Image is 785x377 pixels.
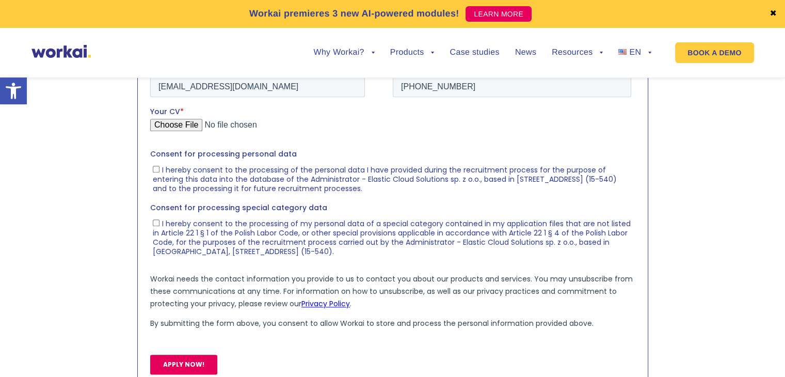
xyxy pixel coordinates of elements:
[151,277,200,287] a: Privacy Policy
[466,6,532,22] a: LEARN MORE
[770,10,777,18] a: ✖
[313,49,374,57] a: Why Workai?
[3,143,467,172] span: I hereby consent to the processing of the personal data I have provided during the recruitment pr...
[3,198,9,205] input: I hereby consent to the processing of my personal data of a special category contained in my appl...
[552,49,603,57] a: Resources
[390,49,435,57] a: Products
[243,42,325,53] span: Mobile phone number
[450,49,499,57] a: Case studies
[629,48,641,57] span: EN
[675,42,754,63] a: BOOK A DEMO
[3,197,480,235] span: I hereby consent to the processing of my personal data of a special category contained in my appl...
[249,7,459,21] p: Workai premieres 3 new AI-powered modules!
[515,49,536,57] a: News
[3,144,9,151] input: I hereby consent to the processing of the personal data I have provided during the recruitment pr...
